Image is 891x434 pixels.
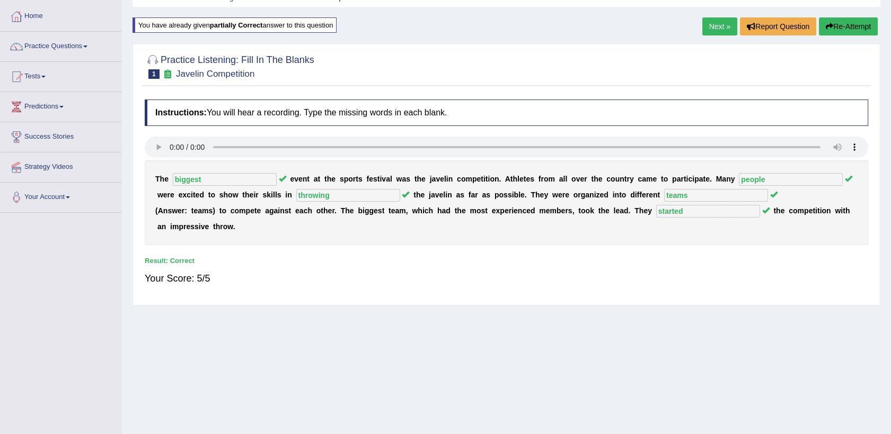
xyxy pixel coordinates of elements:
b: a [559,175,563,183]
b: v [436,175,440,183]
b: r [562,191,565,199]
b: h [429,206,434,215]
b: m [470,206,476,215]
a: Practice Questions [1,32,121,58]
b: t [591,175,594,183]
b: d [446,206,451,215]
b: i [686,175,689,183]
b: t [254,206,257,215]
b: a [274,206,278,215]
b: d [531,206,535,215]
b: m [239,206,245,215]
b: M [716,175,722,183]
b: r [578,191,580,199]
b: e [421,175,426,183]
b: c [638,175,642,183]
b: r [255,191,258,199]
b: t [524,175,526,183]
b: t [414,175,417,183]
b: h [418,206,422,215]
b: t [684,175,686,183]
b: t [377,175,380,183]
b: o [461,175,466,183]
b: r [475,191,478,199]
b: r [167,191,170,199]
b: . [334,206,337,215]
button: Report Question [740,17,816,35]
b: h [327,175,332,183]
b: m [465,175,472,183]
b: e [526,206,531,215]
b: c [522,206,526,215]
b: h [594,175,598,183]
b: a [395,206,400,215]
b: n [726,175,731,183]
b: e [179,191,183,199]
b: i [253,191,255,199]
b: m [550,206,557,215]
b: o [544,175,549,183]
b: r [353,175,356,183]
b: a [482,191,487,199]
b: t [324,175,327,183]
a: Strategy Videos [1,152,121,179]
b: h [437,206,442,215]
b: s [530,175,534,183]
b: u [615,175,620,183]
b: a [432,175,436,183]
b: d [199,191,204,199]
b: h [417,175,422,183]
b: p [694,175,699,183]
b: t [703,175,705,183]
b: A [505,175,510,183]
b: v [382,175,386,183]
b: l [444,175,446,183]
b: ( [155,206,158,215]
b: t [413,191,416,199]
b: t [242,191,245,199]
b: s [285,206,289,215]
b: t [382,206,385,215]
b: e [331,175,336,183]
b: i [594,191,596,199]
b: t [208,191,211,199]
b: e [558,191,562,199]
b: m [399,206,405,215]
b: e [420,191,425,199]
b: m [548,175,554,183]
b: i [446,175,448,183]
b: t [657,191,660,199]
b: o [490,175,495,183]
b: s [208,206,213,215]
b: e [164,175,169,183]
b: r [332,206,334,215]
input: blank [739,173,843,186]
small: Exam occurring question [162,69,173,79]
b: ) [213,206,215,215]
b: p [495,191,499,199]
b: partially correct [210,21,263,29]
b: n [163,206,168,215]
b: t [389,206,391,215]
b: e [374,206,378,215]
b: : [184,206,187,215]
b: p [246,206,251,215]
b: l [275,191,277,199]
b: y [630,175,634,183]
b: e [649,191,653,199]
div: You have already given answer to this question [133,17,337,33]
b: t [307,175,310,183]
b: e [290,175,294,183]
b: o [477,206,481,215]
b: t [289,206,292,215]
b: . [710,175,712,183]
b: s [406,175,410,183]
b: a [585,191,589,199]
b: Instructions: [155,108,207,117]
b: a [299,206,304,215]
small: Javelin Competition [176,69,254,79]
b: c [457,175,461,183]
b: t [318,175,321,183]
b: a [471,191,475,199]
b: c [187,191,191,199]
